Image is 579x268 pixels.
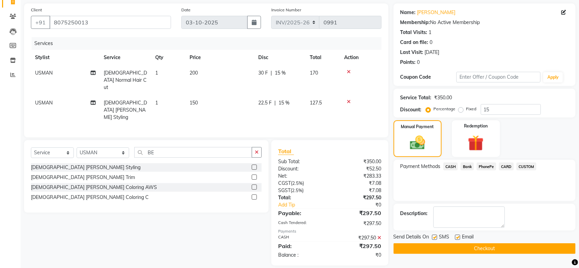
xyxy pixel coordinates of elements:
div: Description: [400,210,428,217]
label: Manual Payment [401,124,434,130]
span: USMAN [35,70,53,76]
input: Search by Name/Mobile/Email/Code [49,16,171,29]
div: No Active Membership [400,19,569,26]
div: Services [32,37,387,50]
input: Search or Scan [134,147,252,158]
div: ₹0 [339,201,387,209]
div: Last Visit: [400,49,423,56]
div: Coupon Code [400,74,456,81]
span: CARD [499,163,514,170]
span: Bank [461,163,474,170]
div: ₹7.08 [330,187,386,194]
span: | [274,99,276,107]
div: Balance : [273,252,330,259]
span: 30 F [258,69,268,77]
img: _cash.svg [405,134,430,152]
div: ₹297.50 [330,209,386,217]
div: [DEMOGRAPHIC_DATA] [PERSON_NAME] Trim [31,174,135,181]
label: Invoice Number [271,7,301,13]
span: 15 % [279,99,289,107]
div: Membership: [400,19,430,26]
div: ₹297.50 [330,234,386,242]
span: 2.5% [292,188,302,193]
div: ( ) [273,187,330,194]
span: 15 % [275,69,286,77]
label: Percentage [434,106,456,112]
a: Add Tip [273,201,339,209]
div: Total: [273,194,330,201]
div: ₹350.00 [434,94,452,101]
div: CASH [273,234,330,242]
span: [DEMOGRAPHIC_DATA] Normal Hair Cut [104,70,147,90]
div: Total Visits: [400,29,428,36]
span: Email [462,233,474,242]
button: +91 [31,16,50,29]
th: Action [340,50,382,65]
div: 0 [430,39,433,46]
th: Price [185,50,254,65]
th: Stylist [31,50,100,65]
span: [DEMOGRAPHIC_DATA] [PERSON_NAME] Styling [104,100,147,120]
span: 1 [155,100,158,106]
label: Date [181,7,191,13]
span: 150 [190,100,198,106]
span: 170 [310,70,318,76]
label: Redemption [464,123,488,129]
div: Payable: [273,209,330,217]
span: USMAN [35,100,53,106]
div: ₹7.08 [330,180,386,187]
button: Apply [543,72,563,82]
th: Qty [151,50,185,65]
th: Service [100,50,151,65]
div: Discount: [273,165,330,172]
div: Sub Total: [273,158,330,165]
div: Net: [273,172,330,180]
span: CGST [278,180,291,186]
div: ₹0 [330,252,386,259]
img: _gift.svg [463,133,489,153]
span: Payment Methods [400,163,441,170]
div: Paid: [273,242,330,250]
div: 0 [417,59,420,66]
span: SMS [439,233,450,242]
span: 200 [190,70,198,76]
input: Enter Offer / Coupon Code [456,72,541,82]
div: Payments [278,228,382,234]
div: [DEMOGRAPHIC_DATA] [PERSON_NAME] Coloring C [31,194,149,201]
span: 1 [155,70,158,76]
div: [DEMOGRAPHIC_DATA] [PERSON_NAME] Styling [31,164,140,171]
div: [DATE] [425,49,440,56]
label: Fixed [466,106,477,112]
div: ₹297.50 [330,242,386,250]
th: Disc [254,50,306,65]
label: Client [31,7,42,13]
span: SGST [278,187,291,193]
div: Discount: [400,106,422,113]
span: 22.5 F [258,99,272,107]
div: Service Total: [400,94,432,101]
div: [DEMOGRAPHIC_DATA] [PERSON_NAME] Coloring AWS [31,184,157,191]
span: CUSTOM [516,163,536,170]
div: ₹297.50 [330,194,386,201]
div: Name: [400,9,416,16]
a: [PERSON_NAME] [417,9,456,16]
span: CASH [443,163,458,170]
th: Total [306,50,340,65]
span: PhonePe [477,163,496,170]
div: Cash Tendered: [273,220,330,227]
span: 2.5% [292,180,303,186]
span: Send Details On [394,233,429,242]
button: Checkout [394,243,576,254]
div: ₹283.33 [330,172,386,180]
div: ₹350.00 [330,158,386,165]
span: Total [278,148,294,155]
div: 1 [429,29,432,36]
div: ₹297.50 [330,220,386,227]
span: | [271,69,272,77]
div: ₹52.50 [330,165,386,172]
div: Card on file: [400,39,429,46]
span: 127.5 [310,100,322,106]
div: Points: [400,59,416,66]
div: ( ) [273,180,330,187]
